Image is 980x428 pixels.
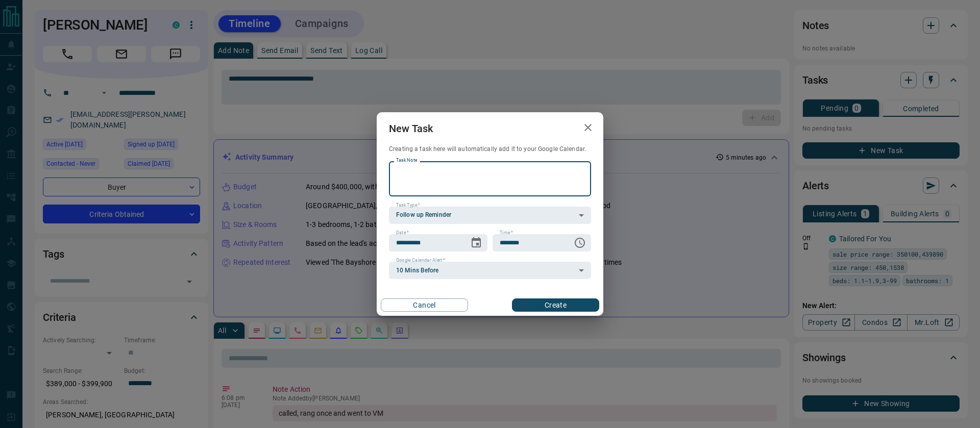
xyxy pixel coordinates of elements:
[396,202,420,209] label: Task Type
[396,157,417,164] label: Task Note
[389,207,591,224] div: Follow up Reminder
[500,230,513,236] label: Time
[381,298,468,312] button: Cancel
[396,230,409,236] label: Date
[389,145,591,154] p: Creating a task here will automatically add it to your Google Calendar.
[570,233,590,253] button: Choose time, selected time is 6:00 AM
[512,298,599,312] button: Create
[396,257,445,264] label: Google Calendar Alert
[466,233,486,253] button: Choose date, selected date is Sep 17, 2025
[377,112,445,145] h2: New Task
[389,262,591,279] div: 10 Mins Before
